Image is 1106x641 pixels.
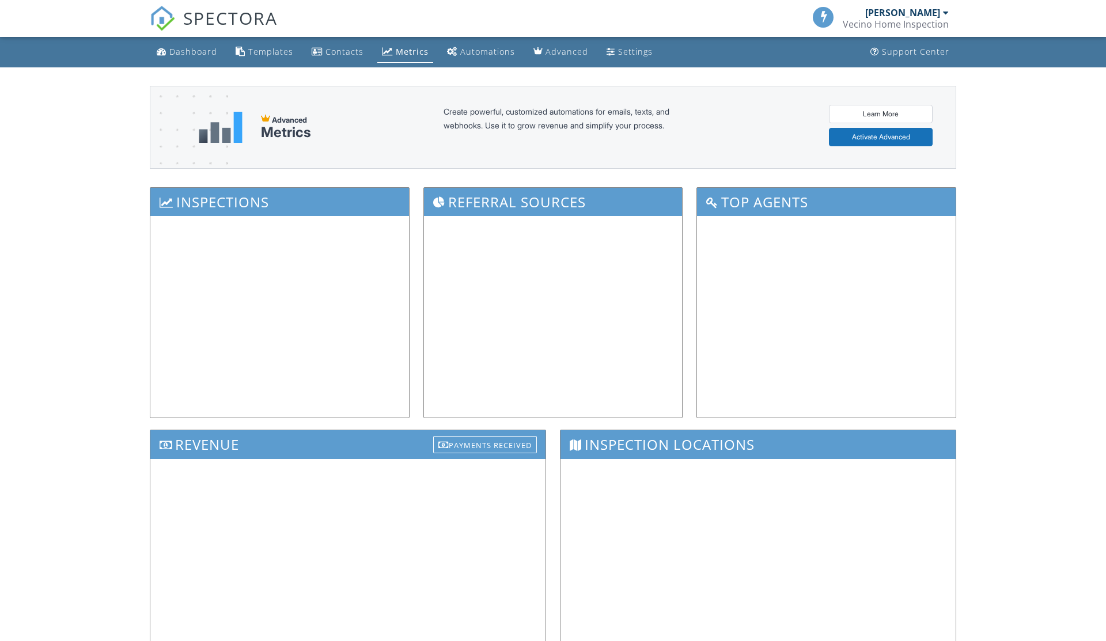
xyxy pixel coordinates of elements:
a: Activate Advanced [829,128,933,146]
div: Advanced [546,46,588,57]
div: Templates [248,46,293,57]
div: [PERSON_NAME] [865,7,940,18]
a: Contacts [307,41,368,63]
img: advanced-banner-bg-f6ff0eecfa0ee76150a1dea9fec4b49f333892f74bc19f1b897a312d7a1b2ff3.png [150,86,228,214]
h3: Referral Sources [424,188,683,216]
div: Contacts [325,46,363,57]
div: Payments Received [433,436,537,453]
h3: Inspections [150,188,409,216]
a: Metrics [377,41,433,63]
a: Dashboard [152,41,222,63]
a: Templates [231,41,298,63]
span: Advanced [272,115,307,124]
img: The Best Home Inspection Software - Spectora [150,6,175,31]
div: Create powerful, customized automations for emails, texts, and webhooks. Use it to grow revenue a... [444,105,697,150]
img: metrics-aadfce2e17a16c02574e7fc40e4d6b8174baaf19895a402c862ea781aae8ef5b.svg [199,112,243,143]
div: Metrics [261,124,311,141]
a: Learn More [829,105,933,123]
a: SPECTORA [150,16,278,40]
h3: Top Agents [697,188,956,216]
h3: Inspection Locations [560,430,956,458]
a: Advanced [529,41,593,63]
h3: Revenue [150,430,546,458]
div: Automations [460,46,515,57]
div: Support Center [882,46,949,57]
div: Dashboard [169,46,217,57]
a: Support Center [866,41,954,63]
a: Payments Received [433,433,537,452]
div: Vecino Home Inspection [843,18,949,30]
a: Automations (Basic) [442,41,520,63]
div: Settings [618,46,653,57]
a: Settings [602,41,657,63]
span: SPECTORA [183,6,278,30]
div: Metrics [396,46,429,57]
